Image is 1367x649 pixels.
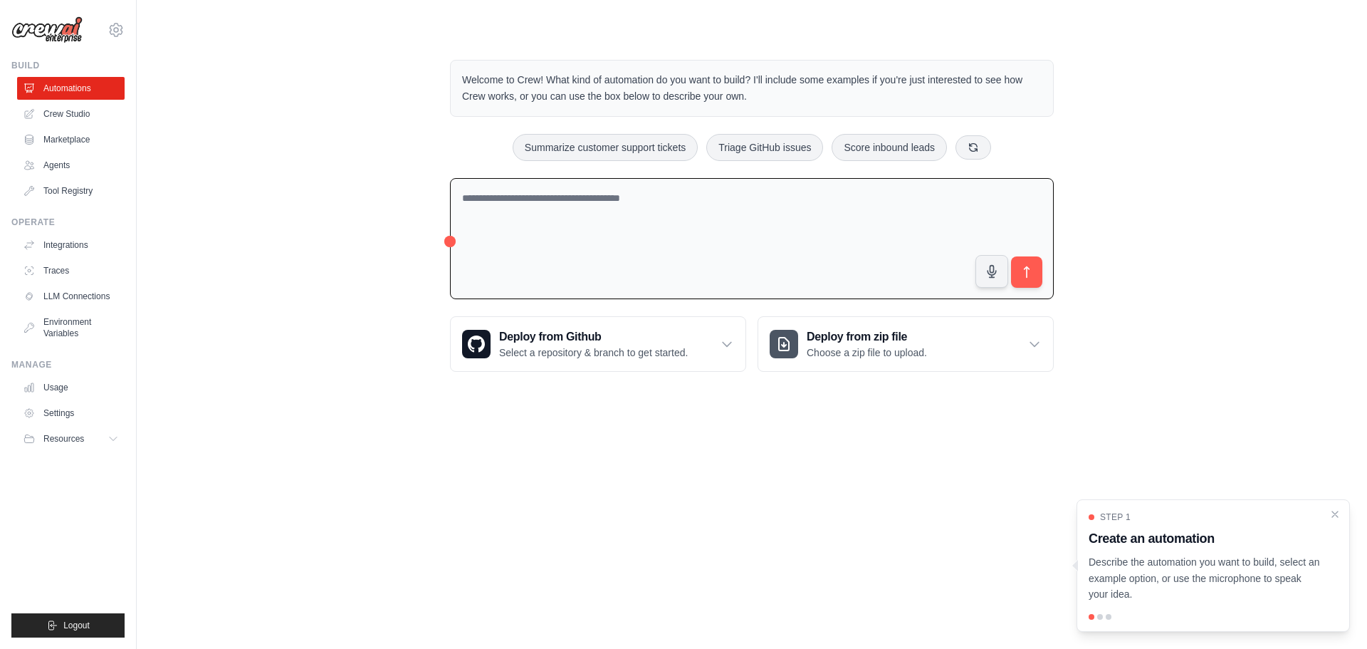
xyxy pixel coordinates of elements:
div: Operate [11,217,125,228]
span: Step 1 [1100,512,1131,523]
a: Tool Registry [17,180,125,202]
p: Select a repository & branch to get started. [499,346,688,360]
a: Traces [17,259,125,282]
button: Score inbound leads [832,134,947,161]
p: Welcome to Crew! What kind of automation do you want to build? I'll include some examples if you'... [462,72,1042,105]
a: Marketplace [17,128,125,151]
a: Environment Variables [17,311,125,345]
span: Resources [43,433,84,445]
p: Describe the automation you want to build, select an example option, or use the microphone to spe... [1089,554,1321,603]
h3: Deploy from Github [499,328,688,346]
h3: Create an automation [1089,529,1321,549]
div: Build [11,60,125,71]
a: Automations [17,77,125,100]
h3: Deploy from zip file [807,328,927,346]
a: Crew Studio [17,103,125,125]
button: Logout [11,613,125,638]
button: Resources [17,427,125,450]
a: Settings [17,402,125,425]
span: Logout [63,620,90,631]
button: Close walkthrough [1329,509,1341,520]
img: Logo [11,16,83,43]
a: Agents [17,154,125,177]
div: Manage [11,359,125,370]
button: Triage GitHub issues [706,134,823,161]
a: Usage [17,376,125,399]
a: LLM Connections [17,285,125,308]
button: Summarize customer support tickets [513,134,698,161]
a: Integrations [17,234,125,256]
p: Choose a zip file to upload. [807,346,927,360]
